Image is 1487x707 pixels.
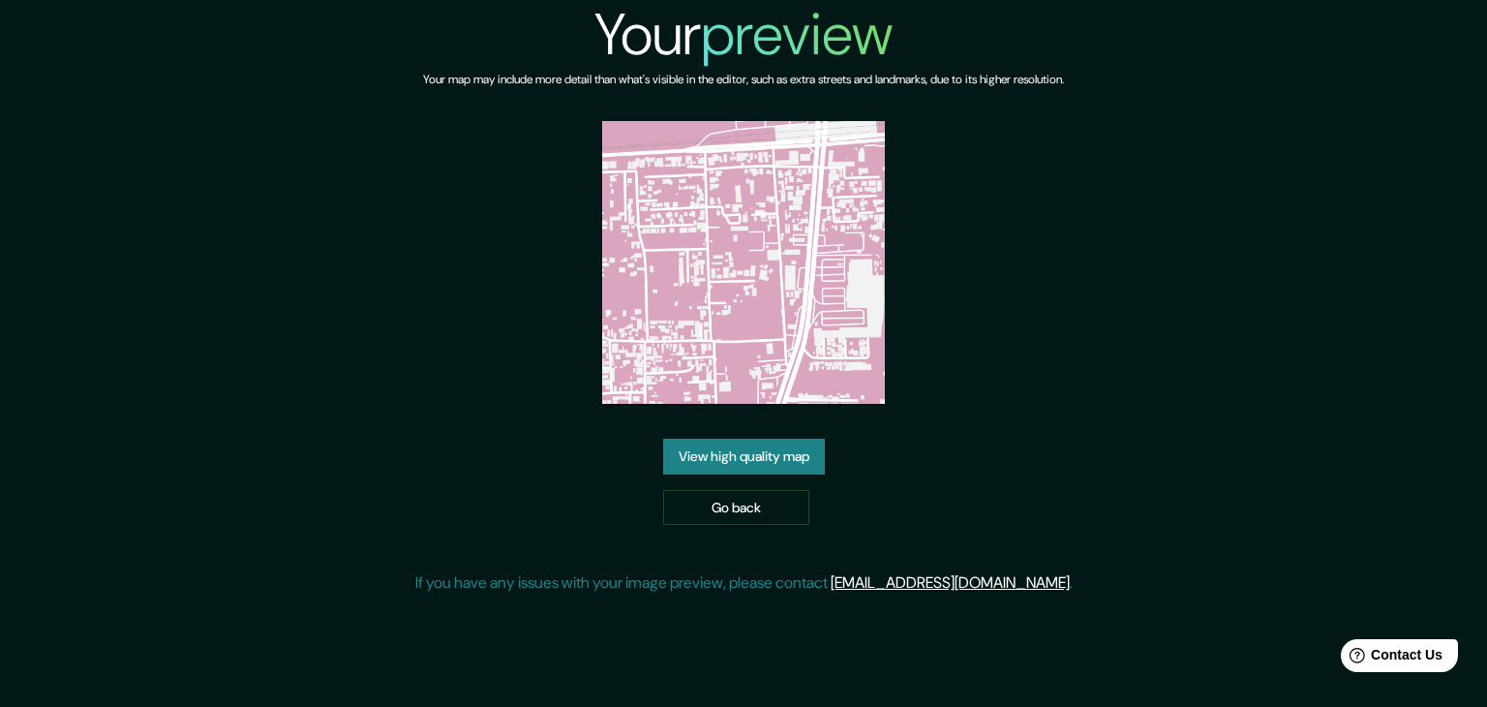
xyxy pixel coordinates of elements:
[663,490,809,526] a: Go back
[423,70,1064,90] h6: Your map may include more detail than what's visible in the editor, such as extra streets and lan...
[663,439,825,475] a: View high quality map
[1315,631,1466,686] iframe: Help widget launcher
[831,572,1070,593] a: [EMAIL_ADDRESS][DOMAIN_NAME]
[415,571,1073,595] p: If you have any issues with your image preview, please contact .
[602,121,885,404] img: created-map-preview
